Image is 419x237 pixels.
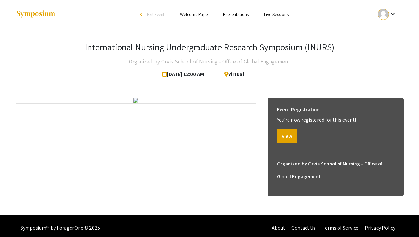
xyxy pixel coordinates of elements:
[162,68,206,81] span: [DATE] 12:00 AM
[140,13,144,16] div: arrow_back_ios
[277,103,320,116] h6: Event Registration
[277,116,394,124] p: You're now registered for this event!
[272,224,285,231] a: About
[85,42,334,53] h3: International Nursing Undergraduate Research Symposium (INURS)
[264,12,289,17] a: Live Sessions
[219,68,244,81] span: Virtual
[5,208,27,232] iframe: Chat
[322,224,358,231] a: Terms of Service
[389,10,397,18] mat-icon: Expand account dropdown
[223,12,249,17] a: Presentations
[277,157,394,183] h6: Organized by Orvis School of Nursing - Office of Global Engagement
[133,98,138,103] img: a4d74a6e-8f74-4d37-8200-c09c9842853e.png
[371,7,403,21] button: Expand account dropdown
[365,224,395,231] a: Privacy Policy
[16,10,56,19] img: Symposium by ForagerOne
[147,12,165,17] span: Exit Event
[129,55,290,68] h4: Organized by Orvis School of Nursing - Office of Global Engagement
[291,224,315,231] a: Contact Us
[180,12,208,17] a: Welcome Page
[277,129,297,143] button: View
